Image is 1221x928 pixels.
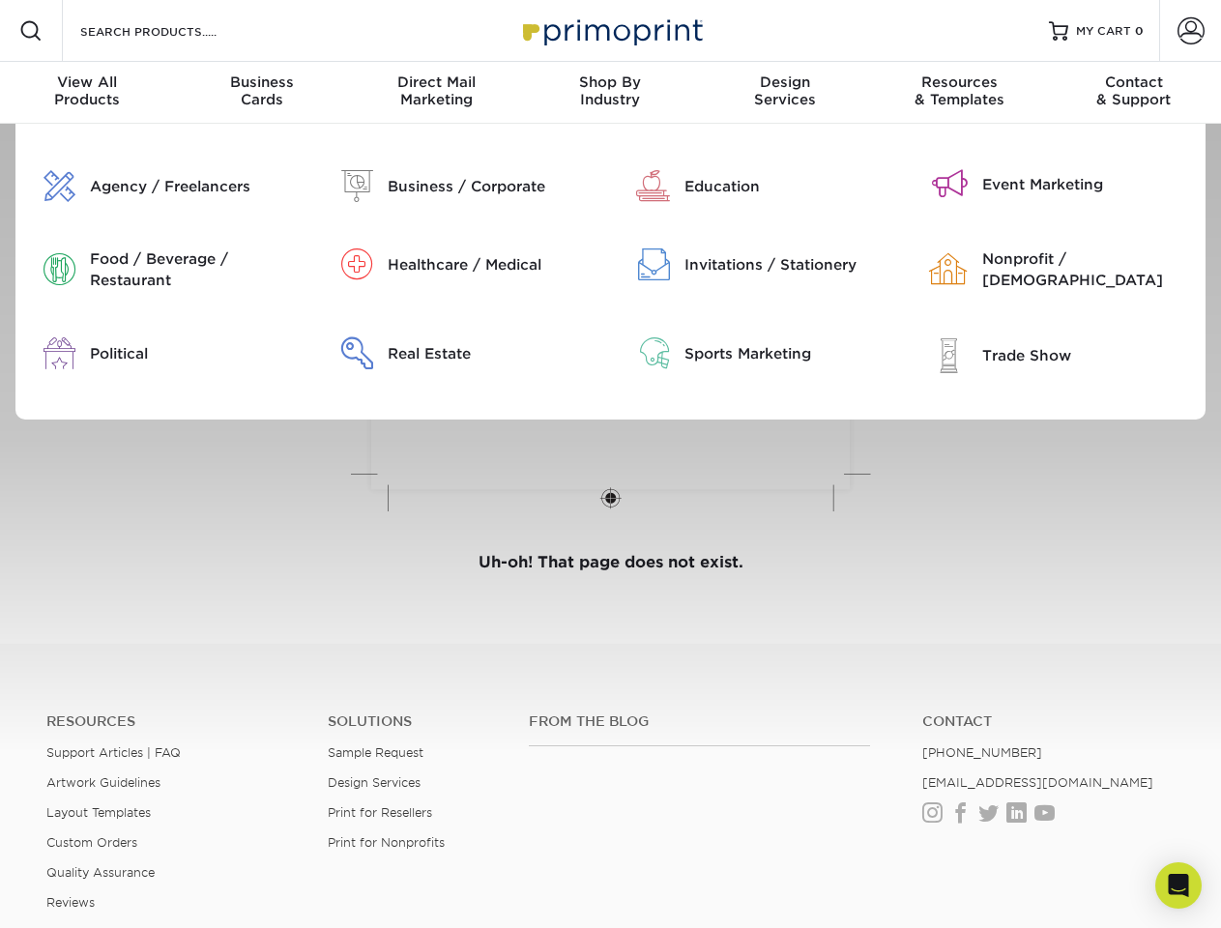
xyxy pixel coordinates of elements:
[174,73,348,108] div: Cards
[46,895,95,910] a: Reviews
[328,805,432,820] a: Print for Resellers
[1047,73,1221,108] div: & Support
[922,775,1153,790] a: [EMAIL_ADDRESS][DOMAIN_NAME]
[872,73,1046,91] span: Resources
[523,73,697,91] span: Shop By
[78,19,267,43] input: SEARCH PRODUCTS.....
[46,835,137,850] a: Custom Orders
[174,62,348,124] a: BusinessCards
[174,73,348,91] span: Business
[523,62,697,124] a: Shop ByIndustry
[1076,23,1131,40] span: MY CART
[349,73,523,91] span: Direct Mail
[872,62,1046,124] a: Resources& Templates
[698,73,872,108] div: Services
[1135,24,1144,38] span: 0
[1047,73,1221,91] span: Contact
[46,865,155,880] a: Quality Assurance
[46,805,151,820] a: Layout Templates
[328,775,421,790] a: Design Services
[1155,862,1202,909] div: Open Intercom Messenger
[698,62,872,124] a: DesignServices
[46,745,181,760] a: Support Articles | FAQ
[872,73,1046,108] div: & Templates
[328,745,423,760] a: Sample Request
[349,62,523,124] a: Direct MailMarketing
[349,73,523,108] div: Marketing
[523,73,697,108] div: Industry
[698,73,872,91] span: Design
[328,835,445,850] a: Print for Nonprofits
[46,775,160,790] a: Artwork Guidelines
[514,10,708,51] img: Primoprint
[1047,62,1221,124] a: Contact& Support
[922,745,1042,760] a: [PHONE_NUMBER]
